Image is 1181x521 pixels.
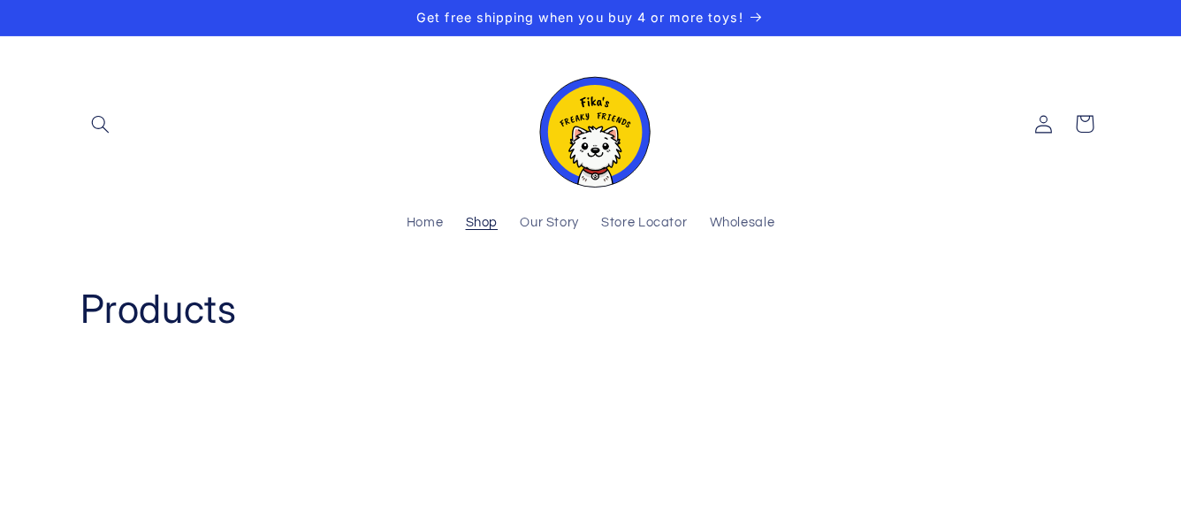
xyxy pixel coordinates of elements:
[522,54,659,195] a: Fika's Freaky Friends
[520,215,579,232] span: Our Story
[590,204,698,243] a: Store Locator
[395,204,454,243] a: Home
[529,61,652,188] img: Fika's Freaky Friends
[466,215,499,232] span: Shop
[601,215,687,232] span: Store Locator
[710,215,775,232] span: Wholesale
[407,215,444,232] span: Home
[454,204,509,243] a: Shop
[416,10,743,25] span: Get free shipping when you buy 4 or more toys!
[698,204,786,243] a: Wholesale
[80,284,1101,334] h1: Products
[80,103,121,144] summary: Search
[509,204,590,243] a: Our Story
